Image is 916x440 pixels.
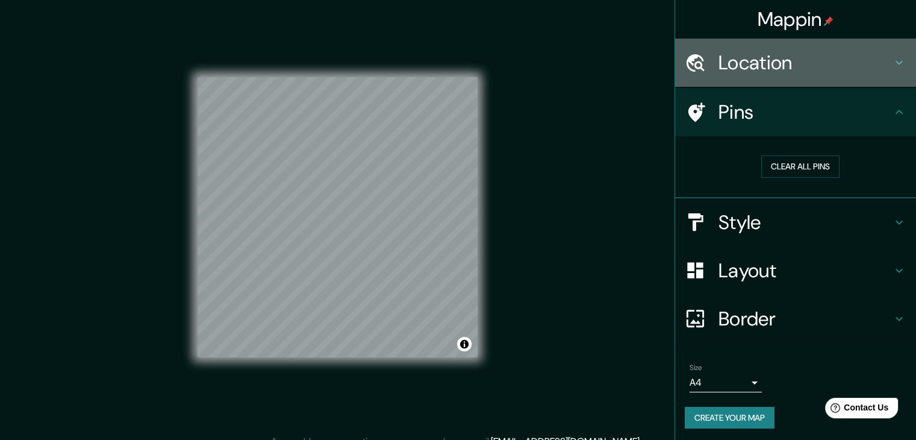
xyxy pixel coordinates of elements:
canvas: Map [198,77,478,357]
img: pin-icon.png [824,16,833,26]
div: A4 [690,373,762,392]
iframe: Help widget launcher [809,393,903,427]
div: Layout [675,247,916,295]
label: Size [690,362,702,372]
h4: Border [718,307,892,331]
h4: Mappin [758,7,834,31]
div: Style [675,198,916,247]
h4: Style [718,210,892,234]
div: Border [675,295,916,343]
button: Toggle attribution [457,337,472,351]
h4: Layout [718,259,892,283]
button: Create your map [685,407,774,429]
h4: Pins [718,100,892,124]
div: Pins [675,88,916,136]
div: Location [675,39,916,87]
button: Clear all pins [761,156,840,178]
h4: Location [718,51,892,75]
